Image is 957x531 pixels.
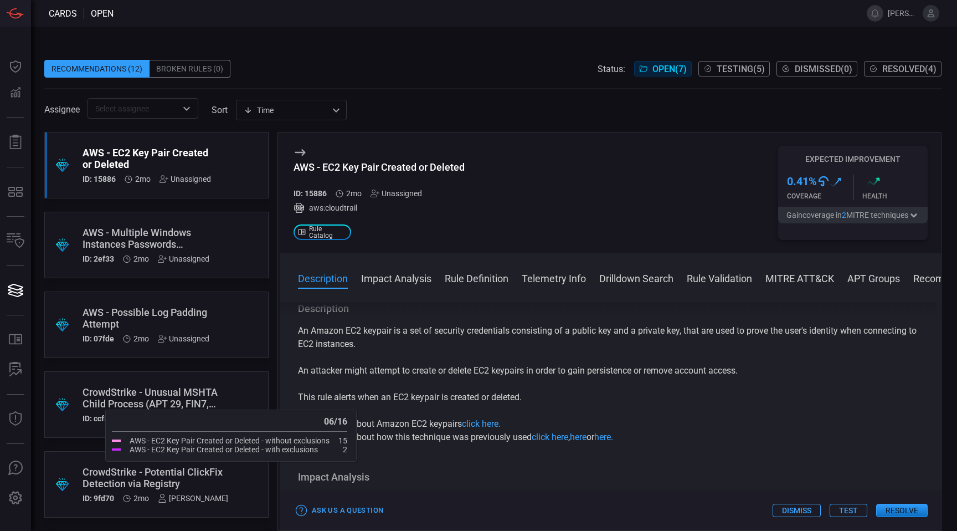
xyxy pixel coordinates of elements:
[83,147,211,170] div: AWS - EC2 Key Pair Created or Deleted
[83,494,114,503] h5: ID: 9fd70
[445,271,508,284] button: Rule Definition
[298,431,923,444] p: To read more about how this technique was previously used , or
[83,466,228,489] div: CrowdStrike - Potential ClickFix Detection via Registry
[787,175,817,188] h3: 0.41 %
[598,64,625,74] span: Status:
[44,104,80,115] span: Assignee
[787,192,853,200] div: Coverage
[2,178,29,205] button: MITRE - Detection Posture
[462,418,501,429] a: click here.
[158,334,209,343] div: Unassigned
[570,432,586,442] a: here
[83,307,209,330] div: AWS - Possible Log Padding Attempt
[83,227,209,250] div: AWS - Multiple Windows Instances Passwords Retrieved by the Same User
[778,155,928,164] h5: Expected Improvement
[2,485,29,512] button: Preferences
[133,334,149,343] span: Jul 16, 2025 7:51 AM
[765,271,834,284] button: MITRE ATT&CK
[298,324,923,351] p: An Amazon EC2 keypair is a set of security credentials consisting of a public key and a private k...
[298,417,923,431] p: To read more about Amazon EC2 keypairs
[133,254,149,263] span: Jul 16, 2025 7:51 AM
[2,326,29,353] button: Rule Catalog
[157,414,227,423] div: [PERSON_NAME]
[83,254,114,263] h5: ID: 2ef33
[294,189,327,198] h5: ID: 15886
[150,60,230,78] div: Broken Rules (0)
[133,494,149,503] span: Jul 09, 2025 4:06 AM
[298,271,348,284] button: Description
[244,105,329,116] div: Time
[687,271,752,284] button: Rule Validation
[91,101,177,115] input: Select assignee
[44,60,150,78] div: Recommendations (12)
[776,61,857,76] button: Dismissed(0)
[212,105,228,115] label: sort
[2,356,29,383] button: ALERT ANALYSIS
[2,455,29,482] button: Ask Us A Question
[876,504,928,517] button: Resolve
[83,386,227,410] div: CrowdStrike - Unusual MSHTA Child Process (APT 29, FIN7, Muddy Waters)
[132,414,148,423] span: Jul 09, 2025 4:08 AM
[135,175,151,183] span: Jul 16, 2025 7:51 AM
[882,64,937,74] span: Resolved ( 4 )
[717,64,765,74] span: Testing ( 5 )
[594,432,613,442] a: here.
[83,175,116,183] h5: ID: 15886
[298,391,923,404] p: This rule alerts when an EC2 keypair is created or deleted.
[298,364,923,377] p: An attacker might attempt to create or delete EC2 keypairs in order to gain persistence or remove...
[159,175,211,183] div: Unassigned
[158,494,228,503] div: [PERSON_NAME]
[2,129,29,156] button: Reports
[795,64,852,74] span: Dismissed ( 0 )
[346,189,362,198] span: Jul 16, 2025 7:51 AM
[91,8,114,19] span: open
[634,61,692,76] button: Open(7)
[179,101,194,116] button: Open
[158,254,209,263] div: Unassigned
[522,271,586,284] button: Telemetry Info
[862,192,928,200] div: Health
[309,226,347,239] span: Rule Catalog
[532,432,568,442] a: click here
[830,504,867,517] button: Test
[298,471,923,484] h3: Impact Analysis
[698,61,770,76] button: Testing(5)
[773,504,821,517] button: Dismiss
[294,502,386,519] button: Ask Us a Question
[864,61,941,76] button: Resolved(4)
[2,228,29,254] button: Inventory
[847,271,900,284] button: APT Groups
[294,202,465,213] div: aws:cloudtrail
[2,277,29,304] button: Cards
[2,53,29,80] button: Dashboard
[888,9,918,18] span: [PERSON_NAME].[PERSON_NAME]
[49,8,77,19] span: Cards
[2,80,29,106] button: Detections
[371,189,422,198] div: Unassigned
[83,414,113,423] h5: ID: ccf56
[778,207,928,223] button: Gaincoverage in2MITRE techniques
[294,161,465,173] div: AWS - EC2 Key Pair Created or Deleted
[599,271,673,284] button: Drilldown Search
[842,211,846,219] span: 2
[2,406,29,432] button: Threat Intelligence
[83,334,114,343] h5: ID: 07fde
[652,64,687,74] span: Open ( 7 )
[361,271,431,284] button: Impact Analysis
